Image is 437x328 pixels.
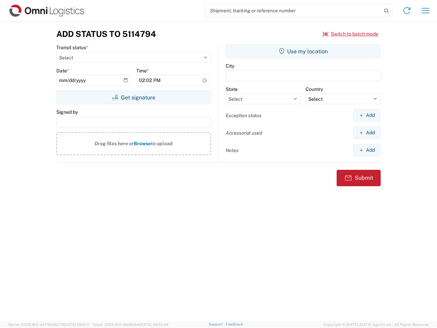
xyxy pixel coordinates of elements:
[140,323,168,327] span: [DATE] 09:32:48
[353,144,381,156] button: Add
[8,323,89,327] span: Server: 2025.18.0-dd719145275
[353,109,381,122] button: Add
[56,91,211,104] button: Get signature
[226,322,243,326] a: Feedback
[306,86,323,92] label: Country
[56,68,69,74] label: Date
[205,4,382,17] input: Shipment, tracking or reference number
[226,44,381,58] button: Use my location
[56,44,88,51] label: Transit status
[136,68,149,74] label: Time
[226,86,238,92] label: State
[134,141,151,146] span: Browse
[95,141,134,146] span: Drag files here or
[226,130,262,136] label: Accessorial used
[323,28,378,40] button: Switch to batch mode
[226,112,262,119] label: Exception status
[324,322,429,328] span: Copyright © [DATE]-[DATE] Agistix Inc., All Rights Reserved
[151,141,173,146] span: to upload
[56,29,156,39] h3: Add Status to 5114794
[226,147,239,153] label: Notes
[93,323,168,327] span: Client: 2025.18.0-9839db4
[226,63,234,69] label: City
[337,170,381,186] button: Submit
[209,322,226,326] a: Support
[56,109,78,115] label: Signed by
[353,126,381,139] button: Add
[64,323,89,327] span: [DATE] 09:51:11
